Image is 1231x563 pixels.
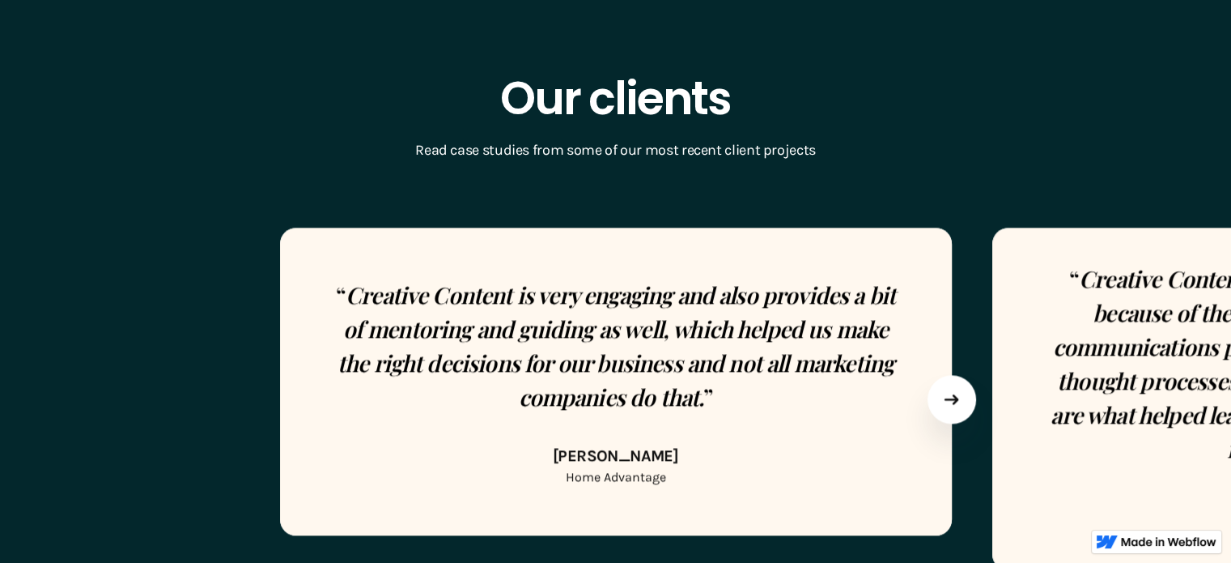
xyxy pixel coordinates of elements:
[1121,537,1216,547] img: Made in Webflow
[280,228,952,535] div: 1 of 3
[565,469,665,485] div: Home Advantage
[337,279,895,412] em: Creative Content is very engaging and also provides a bit of mentoring and guiding as well, which...
[927,375,976,424] div: next slide
[331,278,901,414] div: “ ”
[500,73,730,125] h1: Our clients
[553,448,678,464] div: [PERSON_NAME]
[415,139,816,162] p: Read case studies from some of our most recent client projects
